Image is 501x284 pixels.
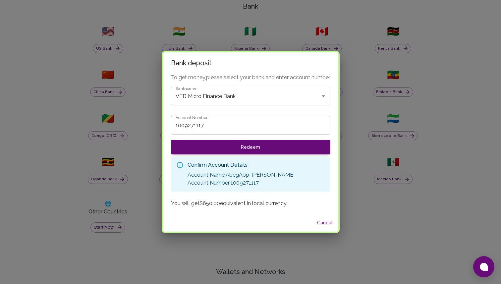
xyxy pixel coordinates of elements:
p: Account Number: 1009271117 [188,179,295,187]
label: Bank name [176,85,196,91]
button: Cancel [314,217,336,229]
p: Account Name: AbegApp-[PERSON_NAME] [188,171,295,179]
button: Open [319,91,328,101]
button: Redeem [171,140,330,154]
div: Confirm Account Details [188,161,295,169]
h2: Bank deposit [163,52,338,74]
p: To get money, please select your bank and enter account number [171,74,330,82]
p: You will get $650.00 equivalent in local currency. [171,199,330,207]
button: Open chat window [473,256,494,277]
label: Account Number [176,115,207,120]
